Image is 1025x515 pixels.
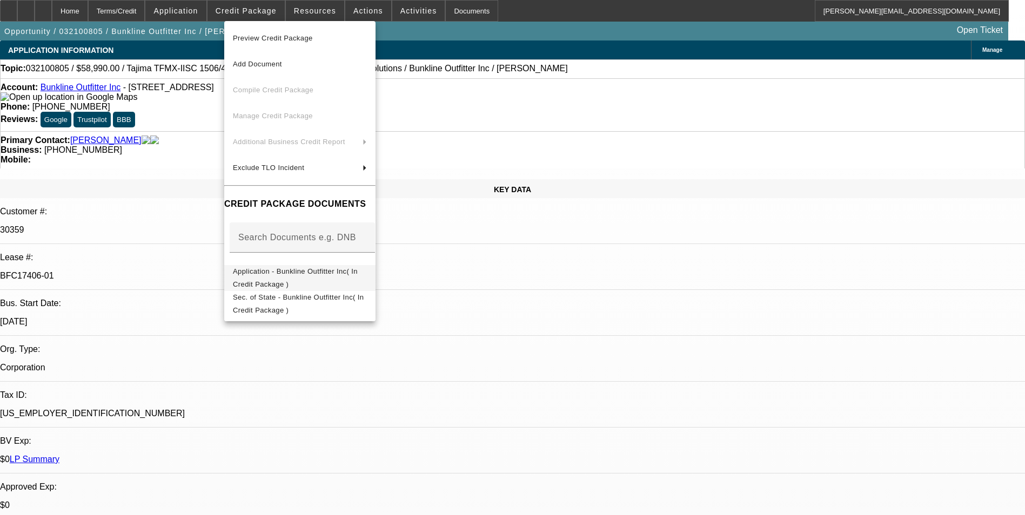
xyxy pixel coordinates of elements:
[233,60,282,68] span: Add Document
[233,267,358,288] span: Application - Bunkline Outfitter Inc( In Credit Package )
[224,198,376,211] h4: CREDIT PACKAGE DOCUMENTS
[238,233,356,242] mat-label: Search Documents e.g. DNB
[233,164,304,172] span: Exclude TLO Incident
[224,265,376,291] button: Application - Bunkline Outfitter Inc( In Credit Package )
[233,293,364,314] span: Sec. of State - Bunkline Outfitter Inc( In Credit Package )
[224,291,376,317] button: Sec. of State - Bunkline Outfitter Inc( In Credit Package )
[233,34,313,42] span: Preview Credit Package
